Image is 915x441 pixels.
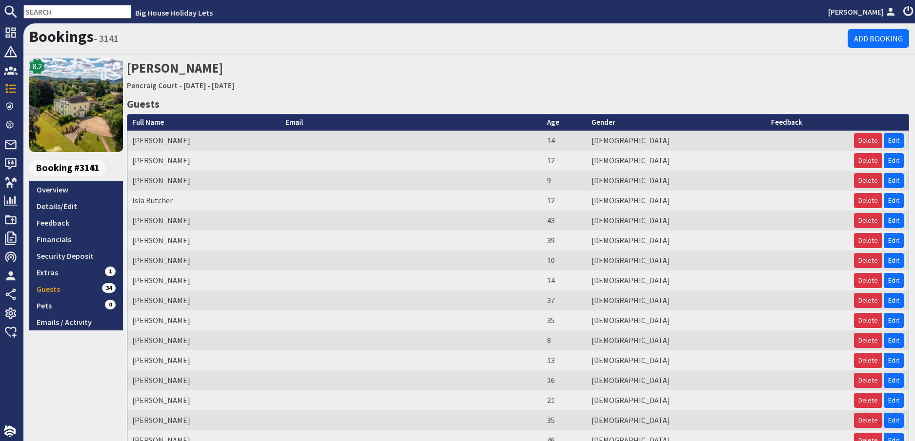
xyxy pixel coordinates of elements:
th: Age [542,115,587,131]
td: [PERSON_NAME] [127,310,281,330]
button: Delete [854,233,882,248]
td: 16 [542,370,587,390]
td: [DEMOGRAPHIC_DATA] [587,330,766,350]
a: Pencraig Court's icon8.2 [29,58,123,152]
td: 8 [542,330,587,350]
td: [DEMOGRAPHIC_DATA] [587,310,766,330]
td: [PERSON_NAME] [127,131,281,151]
span: - [179,80,182,90]
a: Pencraig Court [127,80,178,90]
td: 14 [542,131,587,151]
td: Isla Butcher [127,191,281,211]
button: Delete [854,253,882,268]
td: 39 [542,230,587,250]
a: Pets0 [29,297,123,314]
span: 1 [105,267,116,276]
td: 35 [542,410,587,430]
a: Guests34 [29,281,123,297]
a: Booking #3141 [29,160,119,176]
td: [DEMOGRAPHIC_DATA] [587,191,766,211]
td: 37 [542,290,587,310]
a: Feedback [29,214,123,231]
span: 34 [102,283,116,293]
a: Edit [884,173,904,188]
a: Extras1 [29,264,123,281]
th: Email [281,115,542,131]
h2: [PERSON_NAME] [127,58,909,93]
button: Delete [854,293,882,308]
a: Security Deposit [29,248,123,264]
a: Add Booking [848,29,909,48]
td: 12 [542,151,587,171]
td: [PERSON_NAME] [127,171,281,191]
button: Delete [854,273,882,288]
td: [DEMOGRAPHIC_DATA] [587,390,766,410]
a: Details/Edit [29,198,123,214]
td: [PERSON_NAME] [127,270,281,290]
a: Financials [29,231,123,248]
span: 8.2 [33,60,42,72]
a: Edit [884,133,904,148]
button: Delete [854,193,882,208]
td: 43 [542,211,587,230]
td: [DEMOGRAPHIC_DATA] [587,290,766,310]
td: [PERSON_NAME] [127,290,281,310]
button: Delete [854,353,882,368]
td: [DEMOGRAPHIC_DATA] [587,171,766,191]
td: [DEMOGRAPHIC_DATA] [587,151,766,171]
a: Edit [884,213,904,228]
a: Edit [884,353,904,368]
td: [PERSON_NAME] [127,211,281,230]
a: Edit [884,333,904,348]
button: Delete [854,213,882,228]
td: [PERSON_NAME] [127,390,281,410]
td: [PERSON_NAME] [127,151,281,171]
td: 9 [542,171,587,191]
a: Edit [884,233,904,248]
a: [PERSON_NAME] [828,6,897,18]
img: staytech_i_w-64f4e8e9ee0a9c174fd5317b4b171b261742d2d393467e5bdba4413f4f884c10.svg [4,425,16,437]
td: 13 [542,350,587,370]
td: [DEMOGRAPHIC_DATA] [587,370,766,390]
td: [DEMOGRAPHIC_DATA] [587,250,766,270]
input: SEARCH [23,5,131,19]
h3: Guests [127,96,909,112]
img: Pencraig Court's icon [29,58,123,152]
td: [DEMOGRAPHIC_DATA] [587,230,766,250]
button: Delete [854,413,882,428]
td: 14 [542,270,587,290]
th: Gender [587,115,766,131]
a: Overview [29,181,123,198]
td: [PERSON_NAME] [127,370,281,390]
a: Emails / Activity [29,314,123,330]
button: Delete [854,133,882,148]
td: [PERSON_NAME] [127,230,281,250]
td: [PERSON_NAME] [127,250,281,270]
button: Delete [854,373,882,388]
button: Delete [854,333,882,348]
a: Bookings [29,27,94,46]
th: Feedback [766,115,849,131]
button: Delete [854,393,882,408]
a: Edit [884,313,904,328]
span: Booking #3141 [29,160,105,176]
a: Edit [884,293,904,308]
td: [DEMOGRAPHIC_DATA] [587,211,766,230]
td: 10 [542,250,587,270]
td: [PERSON_NAME] [127,410,281,430]
small: - 3141 [94,33,119,44]
td: [DEMOGRAPHIC_DATA] [587,270,766,290]
button: Delete [854,173,882,188]
button: Delete [854,313,882,328]
td: 35 [542,310,587,330]
a: Edit [884,373,904,388]
a: Edit [884,153,904,168]
td: [PERSON_NAME] [127,330,281,350]
td: [DEMOGRAPHIC_DATA] [587,410,766,430]
a: [DATE] - [DATE] [183,80,234,90]
td: [PERSON_NAME] [127,350,281,370]
td: 21 [542,390,587,410]
span: 0 [105,300,116,309]
button: Delete [854,153,882,168]
td: [DEMOGRAPHIC_DATA] [587,131,766,151]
